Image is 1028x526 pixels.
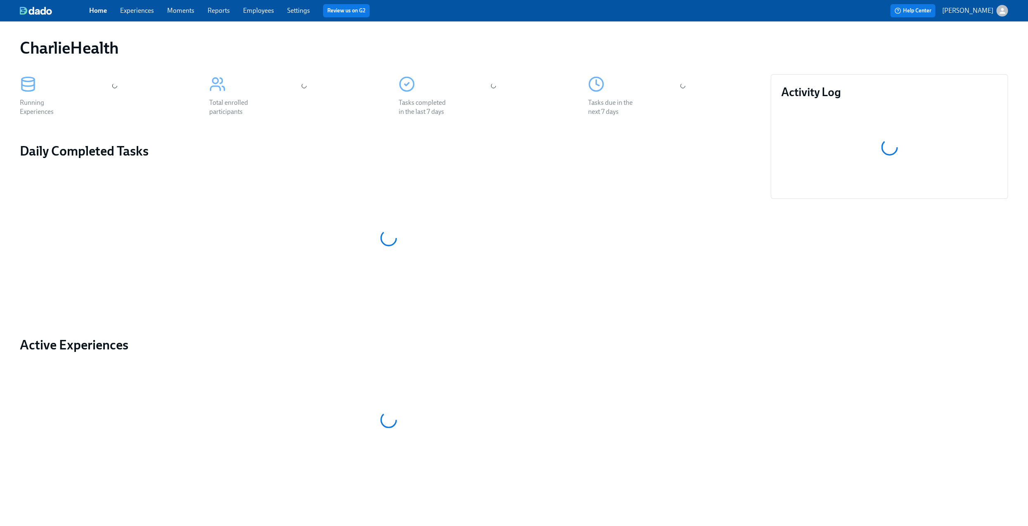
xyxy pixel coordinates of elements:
[20,143,758,159] h2: Daily Completed Tasks
[942,5,1008,17] button: [PERSON_NAME]
[287,7,310,14] a: Settings
[588,98,641,116] div: Tasks due in the next 7 days
[208,7,230,14] a: Reports
[209,98,262,116] div: Total enrolled participants
[20,7,89,15] a: dado
[891,4,936,17] button: Help Center
[167,7,194,14] a: Moments
[942,6,993,15] p: [PERSON_NAME]
[323,4,370,17] button: Review us on G2
[120,7,154,14] a: Experiences
[89,7,107,14] a: Home
[20,38,119,58] h1: CharlieHealth
[20,337,758,353] a: Active Experiences
[895,7,931,15] span: Help Center
[399,98,451,116] div: Tasks completed in the last 7 days
[327,7,366,15] a: Review us on G2
[20,98,73,116] div: Running Experiences
[243,7,274,14] a: Employees
[20,7,52,15] img: dado
[781,85,998,99] h3: Activity Log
